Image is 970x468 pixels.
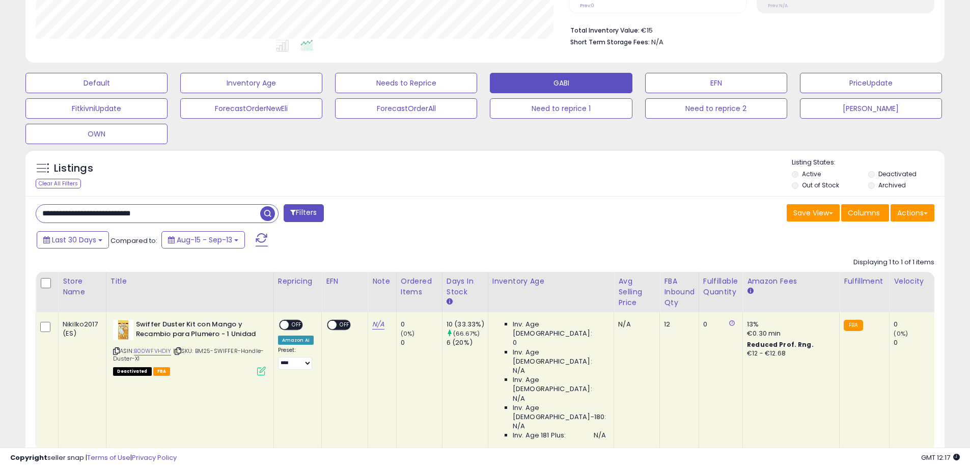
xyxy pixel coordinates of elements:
a: N/A [372,319,384,329]
button: Inventory Age [180,73,322,93]
a: B00WFVHDIY [134,347,172,355]
span: N/A [651,37,663,47]
span: Inv. Age [DEMOGRAPHIC_DATA]: [513,348,606,366]
button: Last 30 Days [37,231,109,249]
b: Swiffer Duster Kit con Mango y Recambio para Plumero - 1 Unidad [136,320,260,341]
span: Aug-15 - Sep-13 [177,235,232,245]
div: FBA inbound Qty [664,276,695,308]
span: OFF [337,321,353,329]
button: EFN [645,73,787,93]
li: €15 [570,23,927,36]
b: Total Inventory Value: [570,26,640,35]
div: N/A [618,320,652,329]
p: Listing States: [792,158,945,168]
div: Title [110,276,269,287]
div: Fulfillable Quantity [703,276,738,297]
div: Avg Selling Price [618,276,655,308]
label: Archived [878,181,906,189]
div: seller snap | | [10,453,177,463]
label: Deactivated [878,170,917,178]
div: Days In Stock [447,276,484,297]
div: Note [372,276,392,287]
button: Filters [284,204,323,222]
b: Reduced Prof. Rng. [747,340,814,349]
button: Aug-15 - Sep-13 [161,231,245,249]
strong: Copyright [10,453,47,462]
span: 2025-10-14 12:17 GMT [921,453,960,462]
div: 12 [664,320,691,329]
a: Terms of Use [87,453,130,462]
small: (0%) [401,329,415,338]
div: 0 [401,320,442,329]
a: Privacy Policy [132,453,177,462]
button: [PERSON_NAME] [800,98,942,119]
div: Preset: [278,347,314,370]
div: 0 [401,338,442,347]
div: Inventory Age [492,276,609,287]
div: Velocity [894,276,931,287]
div: Clear All Filters [36,179,81,188]
button: PriceUpdate [800,73,942,93]
small: (0%) [894,329,908,338]
div: Fulfillment [844,276,885,287]
span: N/A [513,394,525,403]
button: Needs to Reprice [335,73,477,93]
div: Amazon AI [278,336,314,345]
button: FitkivniUpdate [25,98,168,119]
div: 10 (33.33%) [447,320,488,329]
div: Displaying 1 to 1 of 1 items [853,258,934,267]
span: FBA [153,367,171,376]
span: N/A [513,422,525,431]
button: Default [25,73,168,93]
small: (66.67%) [453,329,480,338]
span: N/A [594,431,606,440]
b: Short Term Storage Fees: [570,38,650,46]
span: Inv. Age [DEMOGRAPHIC_DATA]: [513,320,606,338]
div: Repricing [278,276,317,287]
div: 13% [747,320,832,329]
span: All listings that are unavailable for purchase on Amazon for any reason other than out-of-stock [113,367,152,376]
div: Store Name [63,276,102,297]
button: GABI [490,73,632,93]
label: Out of Stock [802,181,839,189]
small: FBA [844,320,863,331]
div: EFN [326,276,364,287]
img: 41bakkXtdaL._SL40_.jpg [113,320,133,340]
small: Prev: N/A [768,3,788,9]
div: 6 (20%) [447,338,488,347]
span: Inv. Age [DEMOGRAPHIC_DATA]: [513,375,606,394]
div: ASIN: [113,320,266,374]
span: OFF [289,321,305,329]
button: ForecastOrderAll [335,98,477,119]
span: 0 [513,338,517,347]
button: ForecastOrderNewEli [180,98,322,119]
div: Nikilko2017 (ES) [63,320,98,338]
button: Need to reprice 2 [645,98,787,119]
span: Inv. Age 181 Plus: [513,431,566,440]
span: Last 30 Days [52,235,96,245]
div: Amazon Fees [747,276,835,287]
span: Inv. Age [DEMOGRAPHIC_DATA]-180: [513,403,606,422]
div: 0 [703,320,735,329]
div: €12 - €12.68 [747,349,832,358]
small: Amazon Fees. [747,287,753,296]
button: Need to reprice 1 [490,98,632,119]
h5: Listings [54,161,93,176]
button: Actions [891,204,934,222]
div: Ordered Items [401,276,438,297]
small: Prev: 0 [580,3,594,9]
span: N/A [513,366,525,375]
div: 0 [894,320,935,329]
div: €0.30 min [747,329,832,338]
span: Compared to: [110,236,157,245]
small: Days In Stock. [447,297,453,307]
span: | SKU: BM25-SWIFFER-Handle-Duster-X1 [113,347,264,362]
label: Active [802,170,821,178]
button: Columns [841,204,889,222]
span: Columns [848,208,880,218]
button: OWN [25,124,168,144]
div: 0 [894,338,935,347]
button: Save View [787,204,840,222]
